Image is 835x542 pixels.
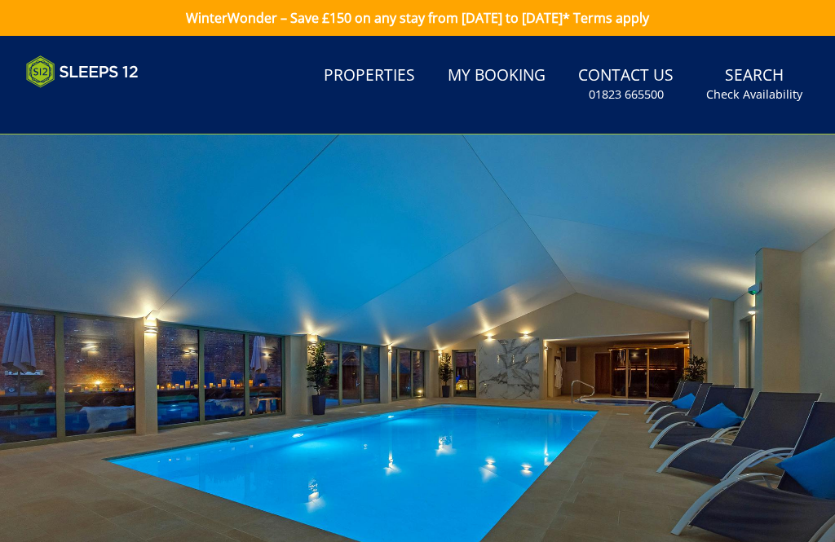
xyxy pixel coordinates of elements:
[572,58,680,111] a: Contact Us01823 665500
[700,58,809,111] a: SearchCheck Availability
[18,98,189,112] iframe: Customer reviews powered by Trustpilot
[441,58,552,95] a: My Booking
[589,86,664,103] small: 01823 665500
[317,58,422,95] a: Properties
[26,55,139,88] img: Sleeps 12
[706,86,802,103] small: Check Availability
